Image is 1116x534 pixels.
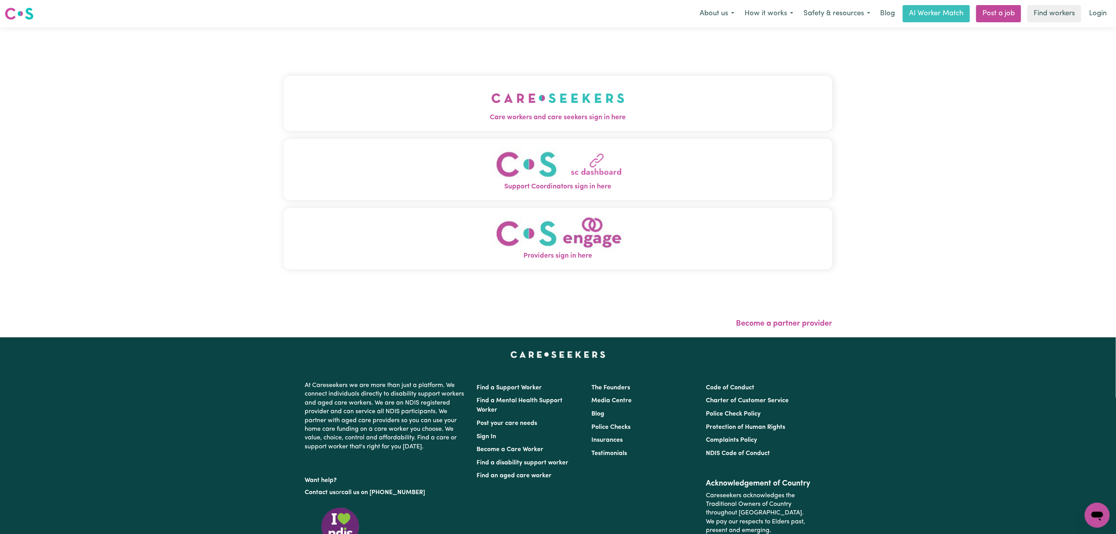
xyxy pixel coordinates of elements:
[511,351,605,358] a: Careseekers home page
[591,411,604,417] a: Blog
[477,398,563,413] a: Find a Mental Health Support Worker
[284,139,832,200] button: Support Coordinators sign in here
[342,489,425,496] a: call us on [PHONE_NUMBER]
[875,5,900,22] a: Blog
[305,378,468,454] p: At Careseekers we are more than just a platform. We connect individuals directly to disability su...
[477,460,569,466] a: Find a disability support worker
[706,479,811,488] h2: Acknowledgement of Country
[798,5,875,22] button: Safety & resources
[706,398,789,404] a: Charter of Customer Service
[284,208,832,269] button: Providers sign in here
[706,437,757,443] a: Complaints Policy
[477,446,544,453] a: Become a Care Worker
[695,5,739,22] button: About us
[284,113,832,123] span: Care workers and care seekers sign in here
[706,385,754,391] a: Code of Conduct
[591,398,632,404] a: Media Centre
[305,489,336,496] a: Contact us
[1085,503,1110,528] iframe: Button to launch messaging window, conversation in progress
[591,437,623,443] a: Insurances
[5,5,34,23] a: Careseekers logo
[1084,5,1111,22] a: Login
[903,5,970,22] a: AI Worker Match
[305,473,468,485] p: Want help?
[591,450,627,457] a: Testimonials
[736,320,832,328] a: Become a partner provider
[284,76,832,131] button: Care workers and care seekers sign in here
[739,5,798,22] button: How it works
[706,424,785,430] a: Protection of Human Rights
[591,385,630,391] a: The Founders
[284,182,832,192] span: Support Coordinators sign in here
[591,424,630,430] a: Police Checks
[477,420,537,426] a: Post your care needs
[305,485,468,500] p: or
[976,5,1021,22] a: Post a job
[706,450,770,457] a: NDIS Code of Conduct
[706,411,761,417] a: Police Check Policy
[1027,5,1081,22] a: Find workers
[5,7,34,21] img: Careseekers logo
[477,473,552,479] a: Find an aged care worker
[477,434,496,440] a: Sign In
[284,251,832,261] span: Providers sign in here
[477,385,542,391] a: Find a Support Worker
